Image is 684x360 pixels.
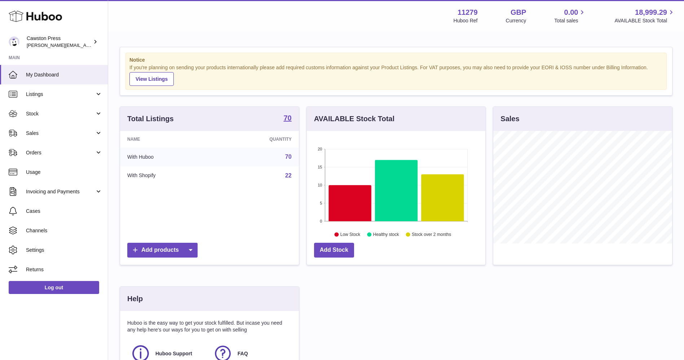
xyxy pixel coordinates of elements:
img: thomas.carson@cawstonpress.com [9,36,19,47]
th: Quantity [216,131,299,148]
a: Add Stock [314,243,354,258]
strong: Notice [129,57,663,63]
text: 0 [320,219,322,223]
a: View Listings [129,72,174,86]
text: Healthy stock [373,232,399,237]
span: Cases [26,208,102,215]
strong: 11279 [458,8,478,17]
span: Usage [26,169,102,176]
text: 15 [318,165,322,169]
span: Sales [26,130,95,137]
span: Channels [26,227,102,234]
span: AVAILABLE Stock Total [614,17,675,24]
text: 20 [318,147,322,151]
div: If you're planning on sending your products internationally please add required customs informati... [129,64,663,86]
strong: GBP [511,8,526,17]
span: Huboo Support [155,350,192,357]
span: 18,999.29 [635,8,667,17]
span: FAQ [238,350,248,357]
text: Stock over 2 months [412,232,451,237]
span: Returns [26,266,102,273]
strong: 70 [283,114,291,122]
td: With Huboo [120,148,216,166]
a: 22 [285,172,292,179]
td: With Shopify [120,166,216,185]
span: Invoicing and Payments [26,188,95,195]
a: 0.00 Total sales [554,8,586,24]
a: Add products [127,243,198,258]
a: Log out [9,281,99,294]
text: 5 [320,201,322,205]
a: 70 [285,154,292,160]
span: Total sales [554,17,586,24]
span: Listings [26,91,95,98]
h3: Sales [500,114,519,124]
h3: Help [127,294,143,304]
span: [PERSON_NAME][EMAIL_ADDRESS][PERSON_NAME][DOMAIN_NAME] [27,42,183,48]
text: Low Stock [340,232,361,237]
p: Huboo is the easy way to get your stock fulfilled. But incase you need any help here's our ways f... [127,320,292,333]
span: Orders [26,149,95,156]
span: My Dashboard [26,71,102,78]
h3: Total Listings [127,114,174,124]
span: Settings [26,247,102,254]
a: 70 [283,114,291,123]
a: 18,999.29 AVAILABLE Stock Total [614,8,675,24]
div: Currency [506,17,526,24]
span: Stock [26,110,95,117]
div: Huboo Ref [454,17,478,24]
span: 0.00 [564,8,578,17]
div: Cawston Press [27,35,92,49]
th: Name [120,131,216,148]
h3: AVAILABLE Stock Total [314,114,394,124]
text: 10 [318,183,322,187]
